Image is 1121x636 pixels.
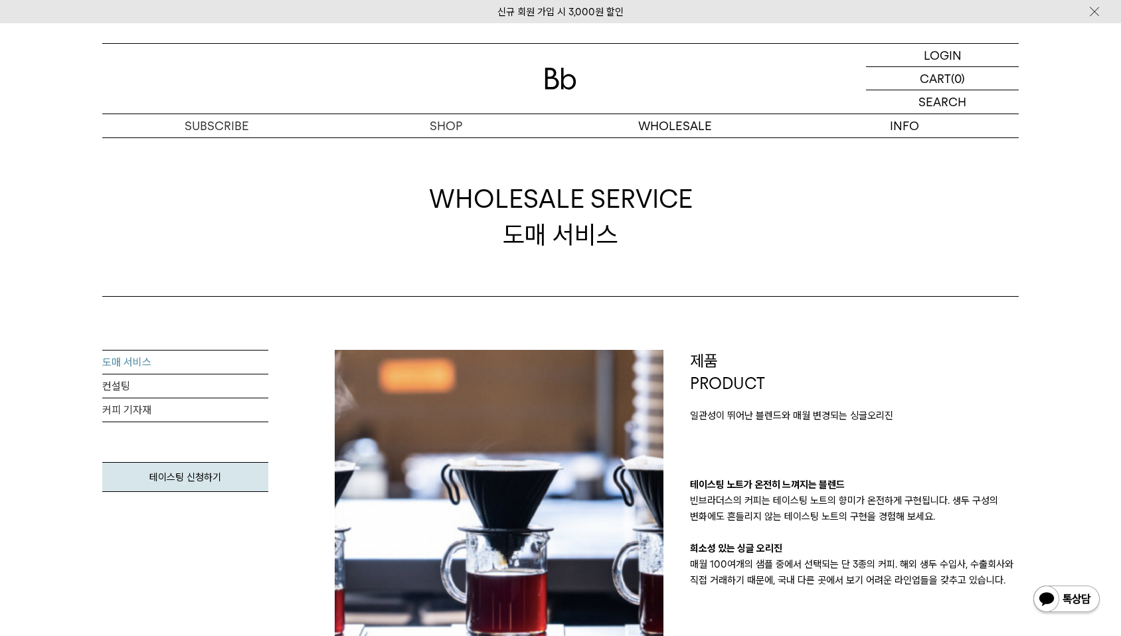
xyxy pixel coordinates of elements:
[924,44,962,66] p: LOGIN
[866,67,1019,90] a: CART (0)
[102,114,331,137] a: SUBSCRIBE
[102,462,268,492] a: 테이스팅 신청하기
[690,408,1019,424] p: 일관성이 뛰어난 블렌드와 매월 변경되는 싱글오리진
[429,181,693,216] span: WHOLESALE SERVICE
[866,44,1019,67] a: LOGIN
[331,114,560,137] a: SHOP
[545,68,576,90] img: 로고
[690,493,1019,524] p: 빈브라더스의 커피는 테이스팅 노트의 향미가 온전하게 구현됩니다. 생두 구성의 변화에도 흔들리지 않는 테이스팅 노트의 구현을 경험해 보세요.
[102,374,268,398] a: 컨설팅
[690,540,1019,556] p: 희소성 있는 싱글 오리진
[429,181,693,252] div: 도매 서비스
[102,351,268,374] a: 도매 서비스
[560,114,790,137] p: WHOLESALE
[497,6,624,18] a: 신규 회원 가입 시 3,000원 할인
[690,477,1019,493] p: 테이스팅 노트가 온전히 느껴지는 블렌드
[790,114,1019,137] p: INFO
[920,67,951,90] p: CART
[102,398,268,422] a: 커피 기자재
[1032,584,1101,616] img: 카카오톡 채널 1:1 채팅 버튼
[918,90,966,114] p: SEARCH
[951,67,965,90] p: (0)
[690,350,1019,394] p: 제품 PRODUCT
[690,556,1019,588] p: 매월 100여개의 샘플 중에서 선택되는 단 3종의 커피. 해외 생두 수입사, 수출회사와 직접 거래하기 때문에, 국내 다른 곳에서 보기 어려운 라인업들을 갖추고 있습니다.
